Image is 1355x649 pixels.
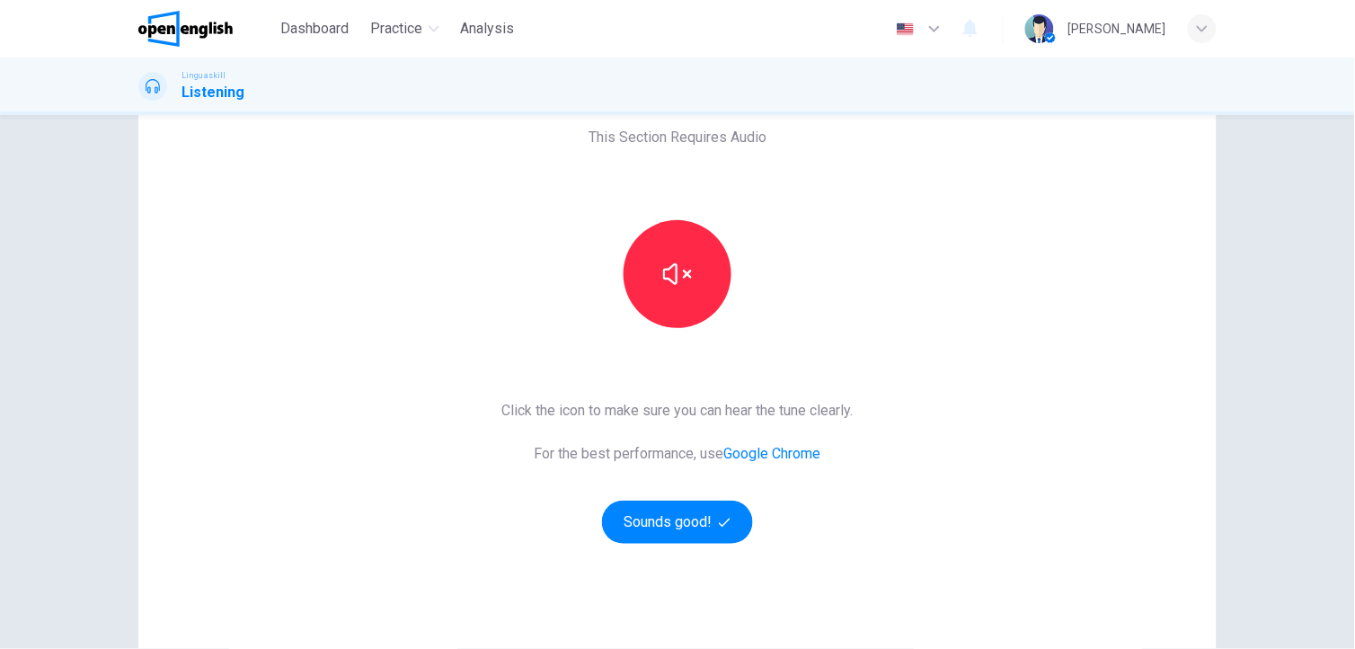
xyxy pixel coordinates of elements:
[138,11,274,47] a: OpenEnglish logo
[281,18,350,40] span: Dashboard
[589,127,766,148] span: This Section Requires Audio
[461,18,515,40] span: Analysis
[182,69,226,82] span: Linguaskill
[182,82,244,103] h1: Listening
[454,13,522,45] button: Analysis
[1068,18,1166,40] div: [PERSON_NAME]
[502,400,854,422] span: Click the icon to make sure you can hear the tune clearly.
[894,22,917,36] img: en
[602,501,753,544] button: Sounds good!
[138,11,233,47] img: OpenEnglish logo
[724,445,821,462] a: Google Chrome
[502,443,854,465] span: For the best performance, use
[1025,14,1054,43] img: Profile picture
[274,13,357,45] button: Dashboard
[364,13,447,45] button: Practice
[371,18,423,40] span: Practice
